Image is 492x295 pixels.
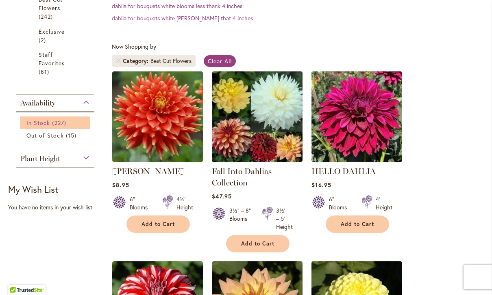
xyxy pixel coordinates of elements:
[226,235,290,252] button: Add to Cart
[6,266,29,289] iframe: Launch Accessibility Center
[8,183,58,195] strong: My Wish List
[39,28,65,35] span: Exclusive
[26,118,86,127] a: In Stock 227
[212,166,272,187] a: Fall Into Dahlias Collection
[311,71,402,162] img: Hello Dahlia
[20,99,55,108] span: Availability
[126,215,190,233] button: Add to Cart
[204,55,236,67] a: Clear All
[311,181,331,189] span: $16.95
[112,14,253,22] a: dahlia for bouquets white [PERSON_NAME] that 4 inches
[176,195,193,211] div: 4½' Height
[20,154,60,163] span: Plant Height
[112,43,156,50] span: Now Shopping by
[112,2,242,10] a: dahlia for bouquets white blooms less thank 4 inches
[112,71,203,162] img: STEVEN DAVID
[112,181,129,189] span: $8.95
[326,215,389,233] button: Add to Cart
[123,57,150,65] span: Category
[212,192,231,200] span: $47.95
[212,71,303,162] img: Fall Into Dahlias Collection
[212,156,303,164] a: Fall Into Dahlias Collection
[26,131,64,139] span: Out of Stock
[329,195,352,211] div: 6" Blooms
[39,36,48,44] span: 2
[39,67,51,76] span: 81
[341,221,374,228] span: Add to Cart
[39,12,55,21] span: 242
[26,131,86,140] a: Out of Stock 15
[241,240,274,247] span: Add to Cart
[142,221,175,228] span: Add to Cart
[311,156,402,164] a: Hello Dahlia
[150,57,192,65] div: Best Cut Flowers
[229,207,252,231] div: 3½" – 8" Blooms
[276,207,293,231] div: 3½' – 5' Height
[39,27,74,44] a: Exclusive
[39,51,65,67] span: Staff Favorites
[52,118,68,127] span: 227
[311,166,376,176] a: HELLO DAHLIA
[66,131,78,140] span: 15
[208,57,232,65] span: Clear All
[116,58,121,63] a: Remove Category Best Cut Flowers
[39,50,74,76] a: Staff Favorites
[112,166,185,176] a: [PERSON_NAME]
[8,203,107,211] div: You have no items in your wish list.
[112,156,203,164] a: STEVEN DAVID
[376,195,392,211] div: 4' Height
[130,195,152,211] div: 6" Blooms
[26,119,50,127] span: In Stock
